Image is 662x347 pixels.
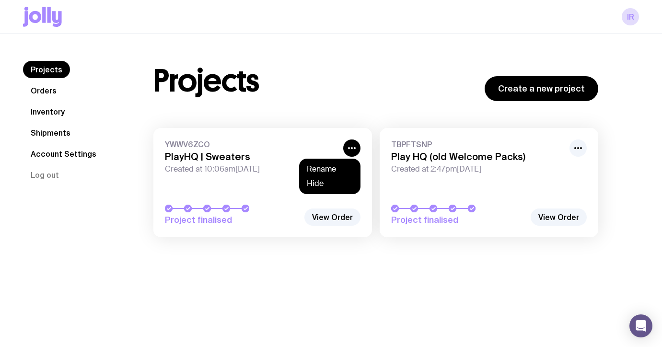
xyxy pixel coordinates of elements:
span: Created at 10:06am[DATE] [165,164,337,174]
div: Open Intercom Messenger [629,314,652,337]
a: Shipments [23,124,78,141]
a: Account Settings [23,145,104,162]
span: YWWV6ZCO [165,139,337,149]
a: TBPFTSNPPlay HQ (old Welcome Packs)Created at 2:47pm[DATE]Project finalised [380,128,598,237]
span: Created at 2:47pm[DATE] [391,164,564,174]
a: Create a new project [485,76,598,101]
h3: Play HQ (old Welcome Packs) [391,151,564,162]
span: Project finalised [165,214,299,226]
a: View Order [304,208,360,226]
span: TBPFTSNP [391,139,564,149]
h3: PlayHQ | Sweaters [165,151,337,162]
a: Projects [23,61,70,78]
a: Inventory [23,103,72,120]
a: View Order [531,208,587,226]
button: Rename [307,164,353,174]
a: YWWV6ZCOPlayHQ | SweatersCreated at 10:06am[DATE]Project finalised [153,128,372,237]
button: Hide [307,179,353,188]
a: Orders [23,82,64,99]
span: Project finalised [391,214,525,226]
a: IR [622,8,639,25]
h1: Projects [153,66,259,96]
button: Log out [23,166,67,184]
